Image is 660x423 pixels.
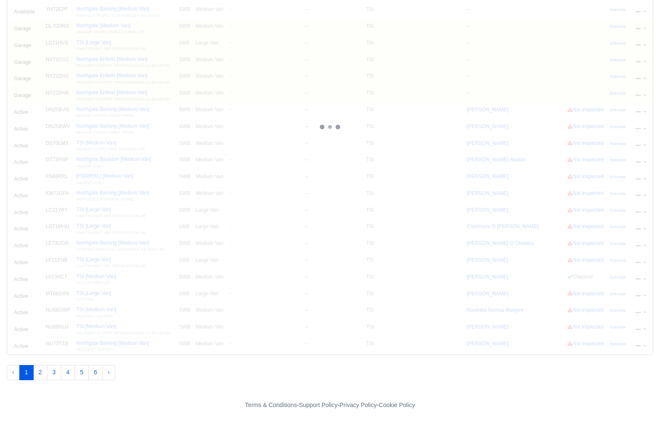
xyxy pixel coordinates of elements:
[102,365,115,380] button: Next »
[88,365,103,380] button: 6
[7,365,20,380] li: « Previous
[19,365,34,380] span: 1
[74,365,89,380] button: 5
[61,365,75,380] button: 4
[245,402,297,408] a: Terms & Conditions
[379,402,415,408] a: Cookie Policy
[299,402,338,408] a: Support Policy
[47,365,61,380] button: 3
[33,365,48,380] button: 2
[90,400,570,410] div: - - -
[340,402,377,408] a: Privacy Policy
